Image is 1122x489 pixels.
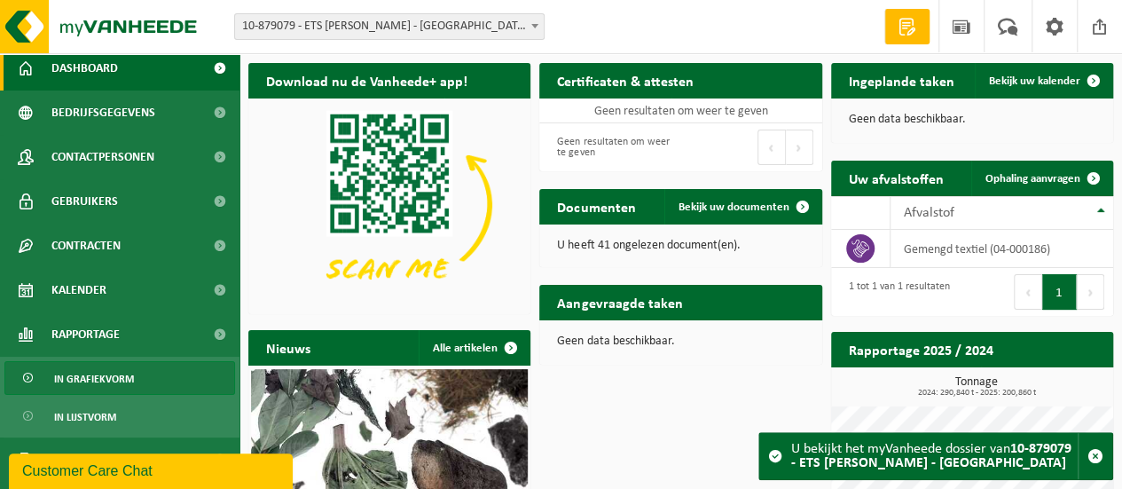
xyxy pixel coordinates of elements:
h2: Rapportage 2025 / 2024 [831,332,1011,367]
h2: Uw afvalstoffen [831,161,961,195]
a: Bekijk rapportage [981,367,1111,402]
h2: Aangevraagde taken [539,285,700,319]
span: Afvalstof [904,206,954,220]
span: 10-879079 - ETS ALAIN COMPAS - REIMS [235,14,544,39]
span: 2024: 290,840 t - 2025: 200,860 t [840,389,1113,398]
button: Previous [1014,274,1042,310]
td: Geen resultaten om weer te geven [539,99,821,123]
h2: Download nu de Vanheede+ app! [248,63,485,98]
span: Contracten [51,224,121,268]
span: 10-879079 - ETS ALAIN COMPAS - REIMS [234,13,545,40]
h2: Certificaten & attesten [539,63,710,98]
div: U bekijkt het myVanheede dossier van [791,433,1078,479]
span: Contactpersonen [51,135,154,179]
button: Previous [757,130,786,165]
a: Bekijk uw kalender [975,63,1111,99]
p: Geen data beschikbaar. [557,335,804,348]
span: Bekijk uw documenten [679,201,789,213]
span: Ophaling aanvragen [985,173,1080,185]
h2: Nieuws [248,330,328,365]
div: Geen resultaten om weer te geven [548,128,671,167]
span: Dashboard [51,46,118,91]
span: Gebruikers [51,179,118,224]
a: Ophaling aanvragen [971,161,1111,196]
span: Rapportage [51,312,120,357]
strong: 10-879079 - ETS [PERSON_NAME] - [GEOGRAPHIC_DATA] [791,442,1071,470]
span: Kalender [51,268,106,312]
a: In grafiekvorm [4,361,235,395]
a: In lijstvorm [4,399,235,433]
span: Bedrijfsgegevens [51,91,155,135]
h2: Documenten [539,189,653,224]
div: 1 tot 1 van 1 resultaten [840,272,950,312]
span: Bekijk uw kalender [989,75,1080,87]
p: U heeft 41 ongelezen document(en). [557,240,804,252]
button: Next [1077,274,1104,310]
span: In grafiekvorm [54,362,134,396]
span: In lijstvorm [54,400,116,434]
img: Download de VHEPlus App [248,99,530,311]
button: 1 [1042,274,1077,310]
iframe: chat widget [9,450,296,489]
h2: Ingeplande taken [831,63,972,98]
a: Alle artikelen [419,330,529,366]
a: Bekijk uw documenten [664,189,820,225]
p: Geen data beschikbaar. [849,114,1095,126]
h3: Tonnage [840,376,1113,398]
button: Next [786,130,813,165]
span: Documenten [51,438,127,482]
td: gemengd textiel (04-000186) [891,230,1113,268]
